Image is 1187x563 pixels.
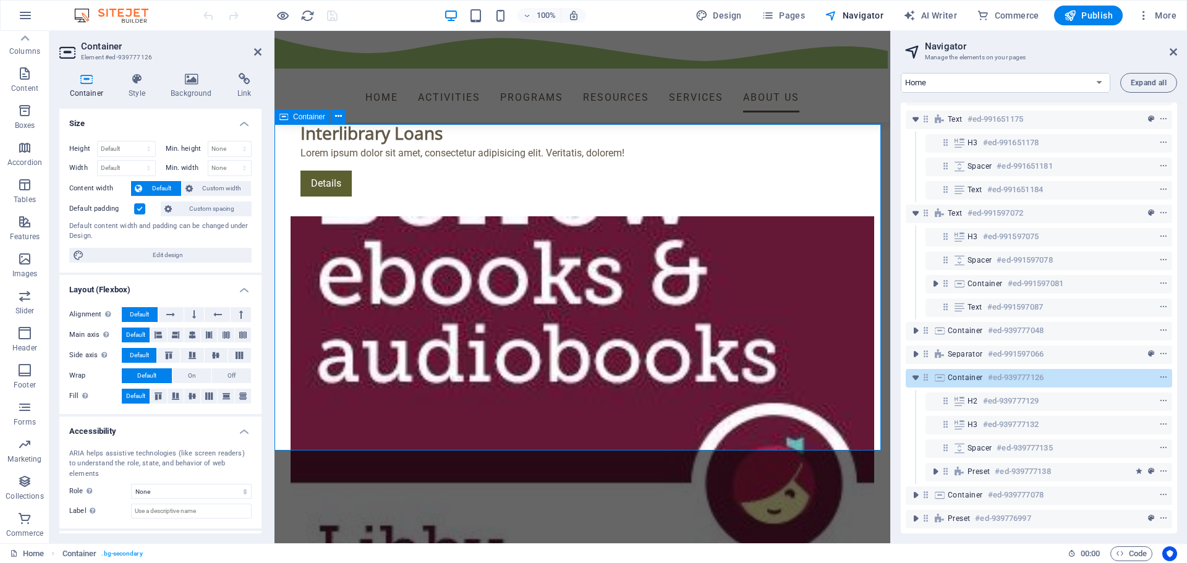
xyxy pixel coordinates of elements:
[130,348,149,363] span: Default
[925,41,1177,52] h2: Navigator
[1081,546,1100,561] span: 00 00
[122,389,150,404] button: Default
[228,368,236,383] span: Off
[1157,464,1170,479] button: context-menu
[997,159,1052,174] h6: #ed-991651181
[1120,73,1177,93] button: Expand all
[1162,546,1177,561] button: Usercentrics
[59,275,262,297] h4: Layout (Flexbox)
[69,504,131,519] label: Label
[122,328,150,342] button: Default
[172,368,211,383] button: On
[1116,546,1147,561] span: Code
[69,248,252,263] button: Edit design
[14,380,36,390] p: Footer
[10,232,40,242] p: Features
[1131,79,1167,87] span: Expand all
[983,229,1039,244] h6: #ed-991597075
[987,182,1043,197] h6: #ed-991651184
[988,323,1044,338] h6: #ed-939777048
[908,488,923,502] button: toggle-expand
[1157,182,1170,197] button: context-menu
[908,112,923,127] button: toggle-expand
[146,181,177,196] span: Default
[983,394,1039,408] h6: #ed-939777129
[1133,464,1145,479] button: animation
[69,348,122,363] label: Side axis
[1145,464,1157,479] button: preset
[997,441,1052,455] h6: #ed-939777135
[1064,9,1113,22] span: Publish
[1157,347,1170,362] button: context-menu
[968,206,1023,221] h6: #ed-991597072
[1157,159,1170,174] button: context-menu
[1145,511,1157,526] button: preset
[988,370,1044,385] h6: #ed-939777126
[928,276,943,291] button: toggle-expand
[122,368,172,383] button: Default
[762,9,805,22] span: Pages
[968,255,992,265] span: Spacer
[691,6,747,25] button: Design
[300,8,315,23] button: reload
[968,302,982,312] span: Text
[987,300,1043,315] h6: #ed-991597087
[15,306,35,316] p: Slider
[59,531,262,553] h4: Shape Dividers
[131,181,181,196] button: Default
[1157,300,1170,315] button: context-menu
[62,546,143,561] nav: breadcrumb
[988,488,1044,502] h6: #ed-939777078
[1157,394,1170,408] button: context-menu
[11,83,38,93] p: Content
[925,52,1152,63] h3: Manage the elements on your pages
[948,373,983,383] span: Container
[69,449,252,480] div: ARIA helps assistive technologies (like screen readers) to understand the role, state, and behavi...
[59,73,119,99] h4: Container
[1145,206,1157,221] button: preset
[968,232,978,242] span: H3
[69,221,252,242] div: Default content width and padding can be changed under Design.
[1157,206,1170,221] button: context-menu
[948,326,983,336] span: Container
[10,546,44,561] a: Click to cancel selection. Double-click to open Pages
[69,181,131,196] label: Content width
[988,347,1044,362] h6: #ed-991597066
[1157,441,1170,455] button: context-menu
[15,121,35,130] p: Boxes
[12,269,38,279] p: Images
[101,546,142,561] span: . bg-secondary
[898,6,962,25] button: AI Writer
[948,114,963,124] span: Text
[1157,112,1170,127] button: context-menu
[908,206,923,221] button: toggle-expand
[81,52,237,63] h3: Element #ed-939777126
[968,279,1003,289] span: Container
[227,73,262,99] h4: Link
[131,504,252,519] input: Use a descriptive name
[1157,253,1170,268] button: context-menu
[968,185,982,195] span: Text
[6,491,43,501] p: Collections
[1157,511,1170,526] button: context-menu
[14,195,36,205] p: Tables
[1157,417,1170,432] button: context-menu
[972,6,1044,25] button: Commerce
[122,307,158,322] button: Default
[197,181,248,196] span: Custom width
[948,349,983,359] span: Separator
[1157,276,1170,291] button: context-menu
[968,467,990,476] span: Preset
[126,389,145,404] span: Default
[517,8,561,23] button: 100%
[59,417,262,439] h4: Accessibility
[69,368,122,383] label: Wrap
[948,208,963,218] span: Text
[300,9,315,23] i: Reload page
[691,6,747,25] div: Design (Ctrl+Alt+Y)
[71,8,164,23] img: Editor Logo
[536,8,556,23] h6: 100%
[69,328,122,342] label: Main axis
[975,511,1031,526] h6: #ed-939776997
[1157,370,1170,385] button: context-menu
